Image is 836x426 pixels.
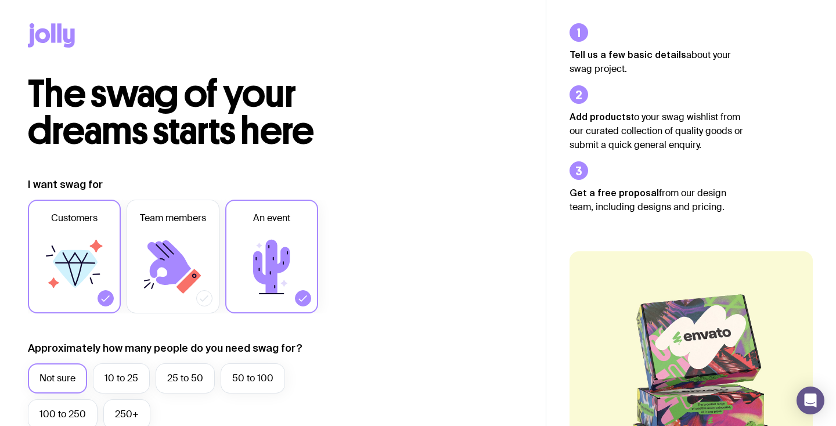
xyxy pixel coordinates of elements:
[28,178,103,192] label: I want swag for
[28,341,302,355] label: Approximately how many people do you need swag for?
[570,49,686,60] strong: Tell us a few basic details
[570,48,744,76] p: about your swag project.
[797,387,824,414] div: Open Intercom Messenger
[51,211,98,225] span: Customers
[140,211,206,225] span: Team members
[570,186,744,214] p: from our design team, including designs and pricing.
[253,211,290,225] span: An event
[221,363,285,393] label: 50 to 100
[570,110,744,152] p: to your swag wishlist from our curated collection of quality goods or submit a quick general enqu...
[93,363,150,393] label: 10 to 25
[570,111,631,122] strong: Add products
[28,363,87,393] label: Not sure
[570,187,659,198] strong: Get a free proposal
[28,71,314,154] span: The swag of your dreams starts here
[156,363,215,393] label: 25 to 50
